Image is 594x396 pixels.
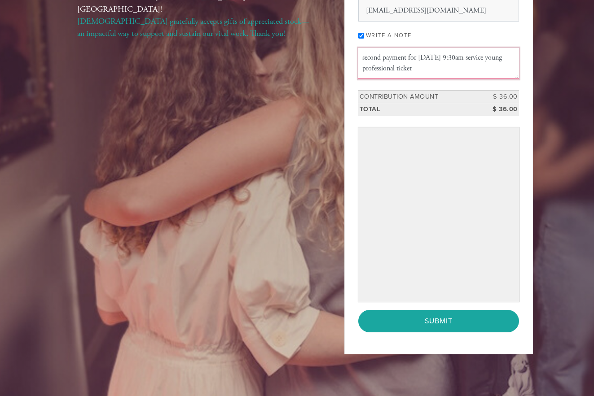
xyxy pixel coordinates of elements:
td: $ 36.00 [479,90,519,103]
td: Total [358,103,479,116]
td: Contribution Amount [358,90,479,103]
a: [DEMOGRAPHIC_DATA] gratefully accepts gifts of appreciated stock—an impactful way to support and ... [77,16,309,39]
td: $ 36.00 [479,103,519,116]
iframe: Secure payment input frame [360,129,517,300]
label: Write a note [366,32,412,39]
input: Submit [358,310,519,332]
